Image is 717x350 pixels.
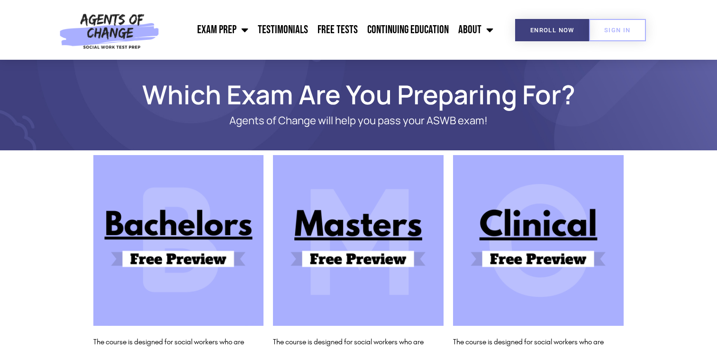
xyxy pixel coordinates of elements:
span: Enroll Now [530,27,574,33]
a: Free Tests [313,18,363,42]
a: Enroll Now [515,19,590,41]
nav: Menu [164,18,499,42]
p: Agents of Change will help you pass your ASWB exam! [127,115,591,127]
a: Continuing Education [363,18,454,42]
a: Testimonials [253,18,313,42]
a: About [454,18,498,42]
a: Exam Prep [192,18,253,42]
a: SIGN IN [589,19,646,41]
h1: Which Exam Are You Preparing For? [89,83,629,105]
span: SIGN IN [604,27,631,33]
